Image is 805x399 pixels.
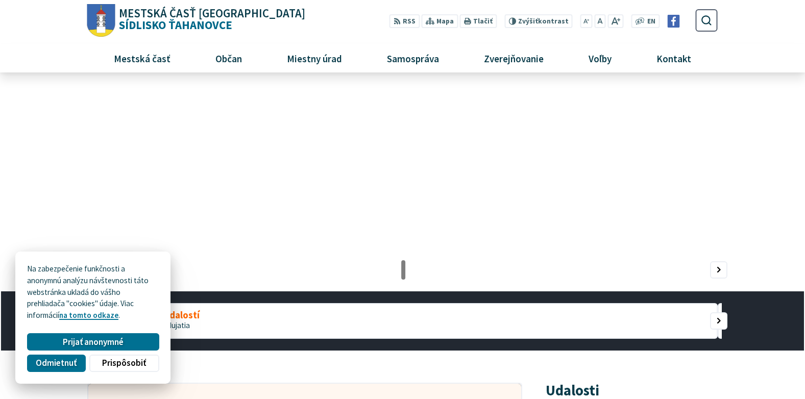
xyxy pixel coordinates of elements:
[268,44,360,72] a: Miestny úrad
[383,44,443,72] span: Samospráva
[466,44,563,72] a: Zverejňovanie
[211,44,246,72] span: Občan
[585,44,616,72] span: Voľby
[607,14,623,28] button: Zväčšiť veľkosť písma
[27,263,159,321] p: Na zabezpečenie funkčnosti a anonymnú analýzu návštevnosti táto webstránka ukladá do vášho prehli...
[89,355,159,372] button: Prispôsobiť
[27,355,85,372] button: Odmietnuť
[115,8,306,31] h1: Sídlisko Ťahanovce
[518,17,569,26] span: kontrast
[102,358,146,368] span: Prispôsobiť
[546,383,599,398] h3: Udalosti
[36,358,77,368] span: Odmietnuť
[422,14,458,28] a: Mapa
[473,17,493,26] span: Tlačiť
[119,8,305,19] span: Mestská časť [GEOGRAPHIC_DATA]
[63,337,124,347] span: Prijať anonymné
[403,16,416,27] span: RSS
[389,14,420,28] a: RSS
[653,44,695,72] span: Kontakt
[570,44,630,72] a: Voľby
[460,14,497,28] button: Tlačiť
[87,4,305,37] a: Logo Sídlisko Ťahanovce, prejsť na domovskú stránku.
[647,16,655,27] span: EN
[87,303,718,339] a: Kalendár udalostí plánované podujatia
[667,15,680,28] img: Prejsť na Facebook stránku
[480,44,547,72] span: Zverejňovanie
[27,333,159,351] button: Prijať anonymné
[638,44,710,72] a: Kontakt
[369,44,458,72] a: Samospráva
[197,44,260,72] a: Občan
[283,44,346,72] span: Miestny úrad
[645,16,658,27] a: EN
[59,310,118,320] a: na tomto odkaze
[518,17,538,26] span: Zvýšiť
[95,44,189,72] a: Mestská časť
[504,14,572,28] button: Zvýšiťkontrast
[436,16,454,27] span: Mapa
[580,14,593,28] button: Zmenšiť veľkosť písma
[110,44,174,72] span: Mestská časť
[594,14,605,28] button: Nastaviť pôvodnú veľkosť písma
[87,4,115,37] img: Prejsť na domovskú stránku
